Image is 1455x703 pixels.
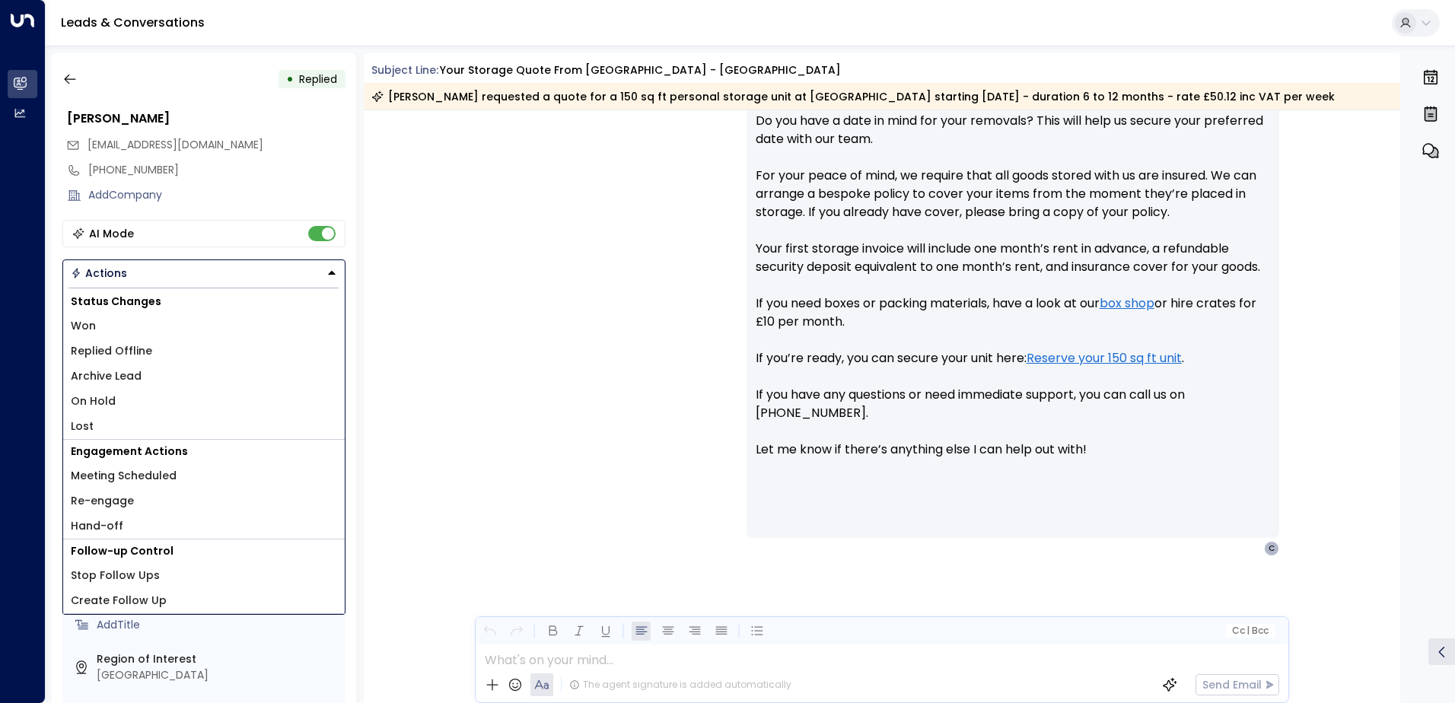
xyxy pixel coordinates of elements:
div: • [286,65,294,93]
span: Cc Bcc [1231,625,1268,636]
div: Button group with a nested menu [62,259,345,287]
div: The agent signature is added automatically [569,678,791,692]
h1: Status Changes [63,290,345,313]
button: Redo [507,622,526,641]
span: | [1246,625,1250,636]
span: Won [71,318,96,334]
span: On Hold [71,393,116,409]
span: chelsmi12@hotmail.com [88,137,263,153]
button: Cc|Bcc [1225,624,1274,638]
a: Reserve your 150 sq ft unit [1027,349,1182,367]
h1: Follow-up Control [63,539,345,563]
h1: Engagement Actions [63,440,345,463]
a: box shop [1100,294,1154,313]
div: AddCompany [88,187,345,203]
a: Leads & Conversations [61,14,205,31]
label: Region of Interest [97,651,339,667]
div: AddTitle [97,617,339,633]
span: Re-engage [71,493,134,509]
div: Your storage quote from [GEOGRAPHIC_DATA] - [GEOGRAPHIC_DATA] [440,62,841,78]
span: Archive Lead [71,368,142,384]
div: C [1264,541,1279,556]
span: Create Follow Up [71,593,167,609]
div: AI Mode [89,226,134,241]
span: Stop Follow Ups [71,568,160,584]
div: [PERSON_NAME] [67,110,345,128]
div: Actions [71,266,127,280]
span: Replied [299,72,337,87]
span: Hand-off [71,518,123,534]
button: Undo [480,622,499,641]
button: Actions [62,259,345,287]
span: [EMAIL_ADDRESS][DOMAIN_NAME] [88,137,263,152]
span: Lost [71,418,94,434]
div: [PERSON_NAME] requested a quote for a 150 sq ft personal storage unit at [GEOGRAPHIC_DATA] starti... [371,89,1335,104]
span: Replied Offline [71,343,152,359]
span: Meeting Scheduled [71,468,177,484]
div: [GEOGRAPHIC_DATA] [97,667,339,683]
div: [PHONE_NUMBER] [88,162,345,178]
span: Subject Line: [371,62,438,78]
